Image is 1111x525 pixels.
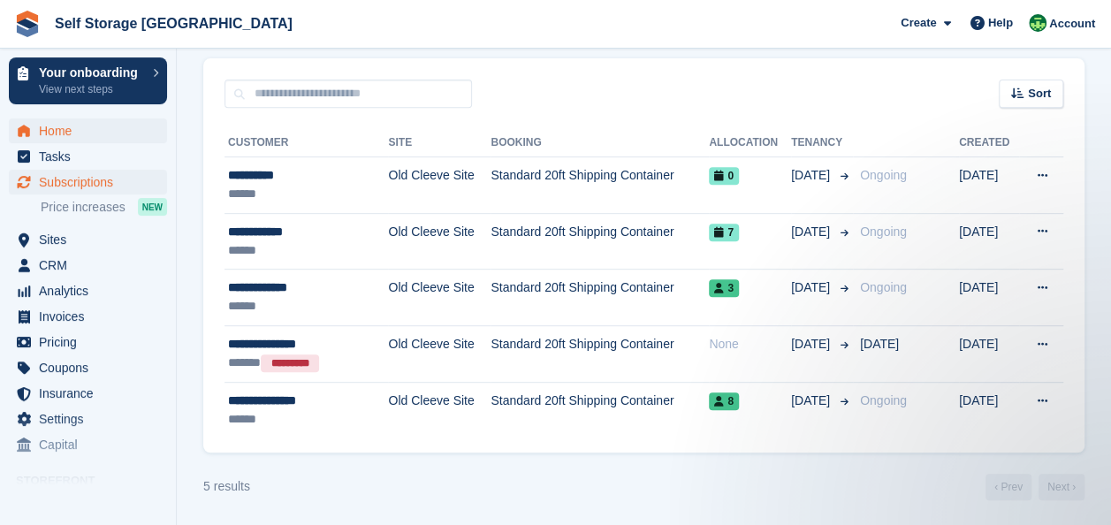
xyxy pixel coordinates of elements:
[491,383,709,438] td: Standard 20ft Shipping Container
[709,335,791,354] div: None
[9,355,167,380] a: menu
[41,199,126,216] span: Price increases
[709,279,739,297] span: 3
[959,157,1019,214] td: [DATE]
[901,14,936,32] span: Create
[9,57,167,104] a: Your onboarding View next steps
[39,355,145,380] span: Coupons
[860,224,907,239] span: Ongoing
[9,330,167,354] a: menu
[709,392,739,410] span: 8
[39,330,145,354] span: Pricing
[39,66,144,79] p: Your onboarding
[9,144,167,169] a: menu
[959,213,1019,270] td: [DATE]
[39,144,145,169] span: Tasks
[491,129,709,157] th: Booking
[791,166,833,185] span: [DATE]
[9,304,167,329] a: menu
[39,278,145,303] span: Analytics
[224,129,388,157] th: Customer
[48,9,300,38] a: Self Storage [GEOGRAPHIC_DATA]
[39,81,144,97] p: View next steps
[982,474,1088,500] nav: Page
[791,392,833,410] span: [DATE]
[16,472,176,490] span: Storefront
[1039,474,1084,500] a: Next
[138,198,167,216] div: NEW
[709,224,739,241] span: 7
[9,432,167,457] a: menu
[791,223,833,241] span: [DATE]
[203,477,250,496] div: 5 results
[388,129,491,157] th: Site
[791,278,833,297] span: [DATE]
[988,14,1013,32] span: Help
[791,129,853,157] th: Tenancy
[39,227,145,252] span: Sites
[860,168,907,182] span: Ongoing
[9,407,167,431] a: menu
[491,157,709,214] td: Standard 20ft Shipping Container
[9,170,167,194] a: menu
[388,213,491,270] td: Old Cleeve Site
[709,129,791,157] th: Allocation
[860,337,899,351] span: [DATE]
[388,270,491,326] td: Old Cleeve Site
[860,280,907,294] span: Ongoing
[9,253,167,278] a: menu
[39,304,145,329] span: Invoices
[791,335,833,354] span: [DATE]
[388,383,491,438] td: Old Cleeve Site
[39,407,145,431] span: Settings
[9,278,167,303] a: menu
[39,170,145,194] span: Subscriptions
[491,325,709,382] td: Standard 20ft Shipping Container
[1029,14,1046,32] img: Mackenzie Wells
[388,157,491,214] td: Old Cleeve Site
[39,118,145,143] span: Home
[9,381,167,406] a: menu
[491,213,709,270] td: Standard 20ft Shipping Container
[14,11,41,37] img: stora-icon-8386f47178a22dfd0bd8f6a31ec36ba5ce8667c1dd55bd0f319d3a0aa187defe.svg
[9,118,167,143] a: menu
[709,167,739,185] span: 0
[1028,85,1051,103] span: Sort
[860,393,907,407] span: Ongoing
[41,197,167,217] a: Price increases NEW
[388,325,491,382] td: Old Cleeve Site
[39,253,145,278] span: CRM
[959,383,1019,438] td: [DATE]
[491,270,709,326] td: Standard 20ft Shipping Container
[985,474,1031,500] a: Previous
[39,432,145,457] span: Capital
[959,270,1019,326] td: [DATE]
[959,129,1019,157] th: Created
[9,227,167,252] a: menu
[1049,15,1095,33] span: Account
[959,325,1019,382] td: [DATE]
[39,381,145,406] span: Insurance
